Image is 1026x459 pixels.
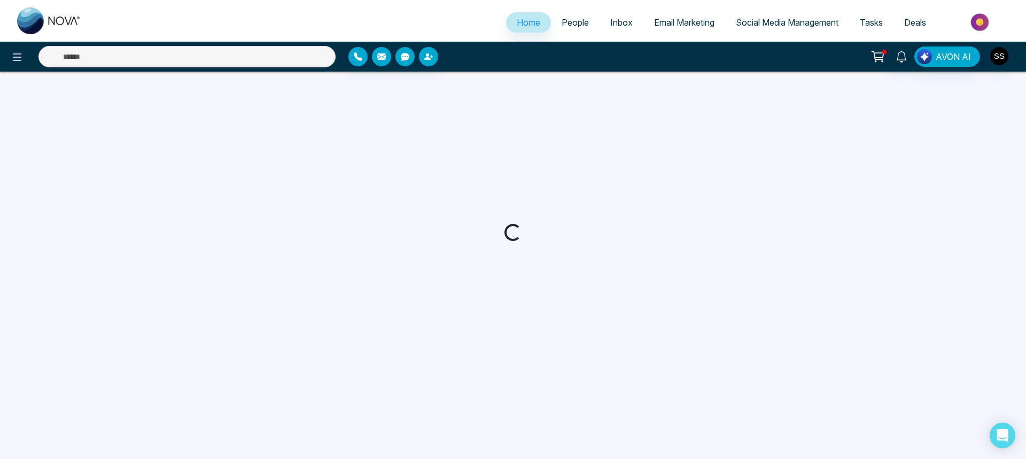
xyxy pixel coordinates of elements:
img: User Avatar [990,47,1008,65]
a: Social Media Management [725,12,849,33]
span: Tasks [860,17,883,28]
a: Deals [893,12,937,33]
button: AVON AI [914,46,980,67]
img: Market-place.gif [942,10,1020,34]
img: Nova CRM Logo [17,7,81,34]
a: Home [506,12,551,33]
a: Tasks [849,12,893,33]
span: Social Media Management [736,17,838,28]
img: Lead Flow [917,49,932,64]
div: Open Intercom Messenger [990,423,1015,448]
span: Email Marketing [654,17,714,28]
a: People [551,12,600,33]
a: Inbox [600,12,643,33]
span: AVON AI [936,50,971,63]
span: People [562,17,589,28]
span: Home [517,17,540,28]
span: Inbox [610,17,633,28]
span: Deals [904,17,926,28]
a: Email Marketing [643,12,725,33]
